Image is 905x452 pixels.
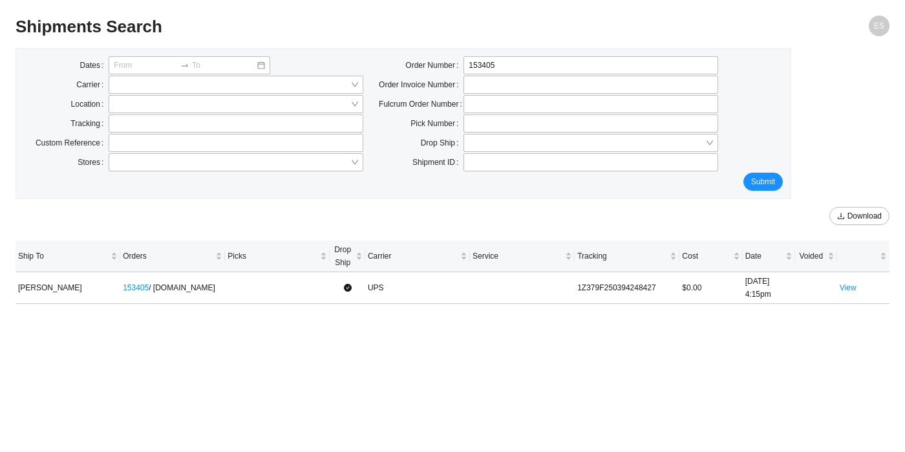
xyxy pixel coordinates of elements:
span: swap-right [180,61,189,70]
h2: Shipments Search [16,16,671,38]
button: Submit [743,173,783,191]
input: From [114,59,178,72]
th: Date sortable [743,241,795,272]
span: ES [874,16,884,36]
span: Ship To [18,250,108,263]
span: Cost [682,250,730,263]
label: Order Number [405,56,463,74]
label: Stores [78,153,109,171]
span: Date [745,250,783,263]
th: Drop Ship sortable [330,241,365,272]
label: Location [71,95,109,113]
span: Tracking [577,250,667,263]
span: Orders [123,250,213,263]
a: View [840,283,857,292]
td: $0.00 [679,272,742,304]
th: Picks sortable [225,241,330,272]
th: Carrier sortable [365,241,470,272]
span: Download [847,210,882,222]
label: Shipment ID [412,153,463,171]
label: Custom Reference [36,134,109,152]
span: to [180,61,189,70]
span: Picks [228,250,317,263]
span: Carrier [368,250,458,263]
td: 1Z379F250394248427 [575,272,679,304]
span: Voided [798,250,825,263]
label: Carrier [76,76,109,94]
label: Tracking [70,114,109,133]
label: Fulcrum Order Number [379,95,463,113]
td: [PERSON_NAME] [16,272,120,304]
th: Cost sortable [679,241,742,272]
td: [DATE] 4:15pm [743,272,795,304]
a: 153405 [123,283,149,292]
label: Drop Ship [421,134,464,152]
label: Dates [80,56,109,74]
th: Voided sortable [795,241,837,272]
span: download [837,212,845,221]
th: Orders sortable [120,241,225,272]
input: To [192,59,256,72]
td: UPS [365,272,470,304]
span: Service [473,250,562,263]
th: undefined sortable [837,241,889,272]
button: downloadDownload [829,207,889,225]
span: Drop Ship [332,243,352,269]
span: Submit [751,175,775,188]
div: / [DOMAIN_NAME] [123,281,222,294]
th: Service sortable [470,241,575,272]
th: Ship To sortable [16,241,120,272]
label: Pick Number [410,114,463,133]
label: Order Invoice Number [379,76,463,94]
th: Tracking sortable [575,241,679,272]
span: check-circle [344,284,352,292]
